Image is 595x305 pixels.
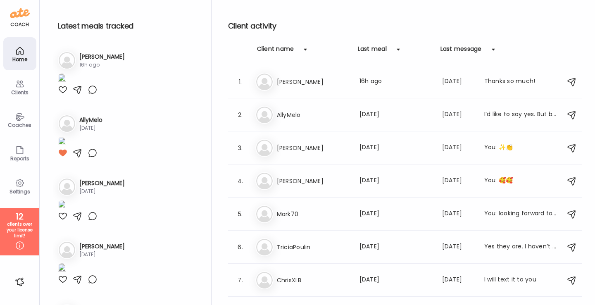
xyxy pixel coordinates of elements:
[236,176,245,186] div: 4.
[256,272,273,288] img: bg-avatar-default.svg
[236,275,245,285] div: 7.
[79,116,102,124] h3: AllyMelo
[3,222,36,239] div: clients over your license limit!
[58,137,66,148] img: images%2Fx0rp6HLo3pcFnpqYcdOoxaoJ8bq2%2F3QEagSxK7tEFSFRSwTtl%2Fwm6zVdEyvGxjh6RSnOzA_1080
[5,189,35,194] div: Settings
[277,176,350,186] h3: [PERSON_NAME]
[277,275,350,285] h3: ChrisXLB
[359,275,432,285] div: [DATE]
[256,107,273,123] img: bg-avatar-default.svg
[256,74,273,90] img: bg-avatar-default.svg
[236,110,245,120] div: 2.
[79,52,125,61] h3: [PERSON_NAME]
[79,61,125,69] div: 16h ago
[5,90,35,95] div: Clients
[484,77,557,87] div: Thanks so much!
[359,209,432,219] div: [DATE]
[3,212,36,222] div: 12
[59,242,75,258] img: bg-avatar-default.svg
[359,110,432,120] div: [DATE]
[5,122,35,128] div: Coaches
[440,45,482,58] div: Last message
[442,77,474,87] div: [DATE]
[58,74,66,85] img: images%2FMSNzi6B4GtQnHoFVdCus0JROTS62%2FT4UNAm6hFGbLPsDkjKBO%2FECdcvhUmJjrJ48Ap63XA_1080
[256,239,273,255] img: bg-avatar-default.svg
[442,143,474,153] div: [DATE]
[58,200,66,211] img: images%2FqGL2GOafxWPVY4pFaOMcmh8qjlf2%2FB31x0fFQ4JuRJ8QYp91j%2FUAIdU3pb7s9RIDqQTgD1_1080
[442,176,474,186] div: [DATE]
[79,242,125,251] h3: [PERSON_NAME]
[58,20,198,32] h2: Latest meals tracked
[79,188,125,195] div: [DATE]
[236,242,245,252] div: 6.
[359,143,432,153] div: [DATE]
[484,209,557,219] div: You: looking forward to our session [DATE], You are very good at tracking ! ** high five**
[256,206,273,222] img: bg-avatar-default.svg
[277,209,350,219] h3: Mark70
[257,45,294,58] div: Client name
[358,45,387,58] div: Last meal
[359,242,432,252] div: [DATE]
[484,242,557,252] div: Yes they are. I haven’t been good at recording everything, but things are pretty normal.
[236,77,245,87] div: 1.
[359,176,432,186] div: [DATE]
[59,179,75,195] img: bg-avatar-default.svg
[277,143,350,153] h3: [PERSON_NAME]
[442,275,474,285] div: [DATE]
[236,143,245,153] div: 3.
[236,209,245,219] div: 5.
[58,263,66,274] img: images%2FvDYs1S7p1VTkQoOfe6LK7HKfbHh1%2FI2mHOZ8UPoqz8Dta1i6l%2F3iQbrCspRX6r1zQKoJ4E_1080
[5,57,35,62] div: Home
[79,251,125,258] div: [DATE]
[277,110,350,120] h3: AllyMelo
[277,77,350,87] h3: [PERSON_NAME]
[79,124,102,132] div: [DATE]
[10,7,30,20] img: ate
[484,176,557,186] div: You: 🥰🥰
[256,173,273,189] img: bg-avatar-default.svg
[484,143,557,153] div: You: ✨️👏
[10,21,29,28] div: coach
[59,52,75,69] img: bg-avatar-default.svg
[442,209,474,219] div: [DATE]
[484,110,557,120] div: I’d like to say yes. But by the time I get back to [GEOGRAPHIC_DATA] I don’t think so 🥹😅
[359,77,432,87] div: 16h ago
[256,140,273,156] img: bg-avatar-default.svg
[79,179,125,188] h3: [PERSON_NAME]
[5,156,35,161] div: Reports
[59,115,75,132] img: bg-avatar-default.svg
[228,20,582,32] h2: Client activity
[442,242,474,252] div: [DATE]
[277,242,350,252] h3: TriciaPoulin
[442,110,474,120] div: [DATE]
[484,275,557,285] div: I will text it to you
